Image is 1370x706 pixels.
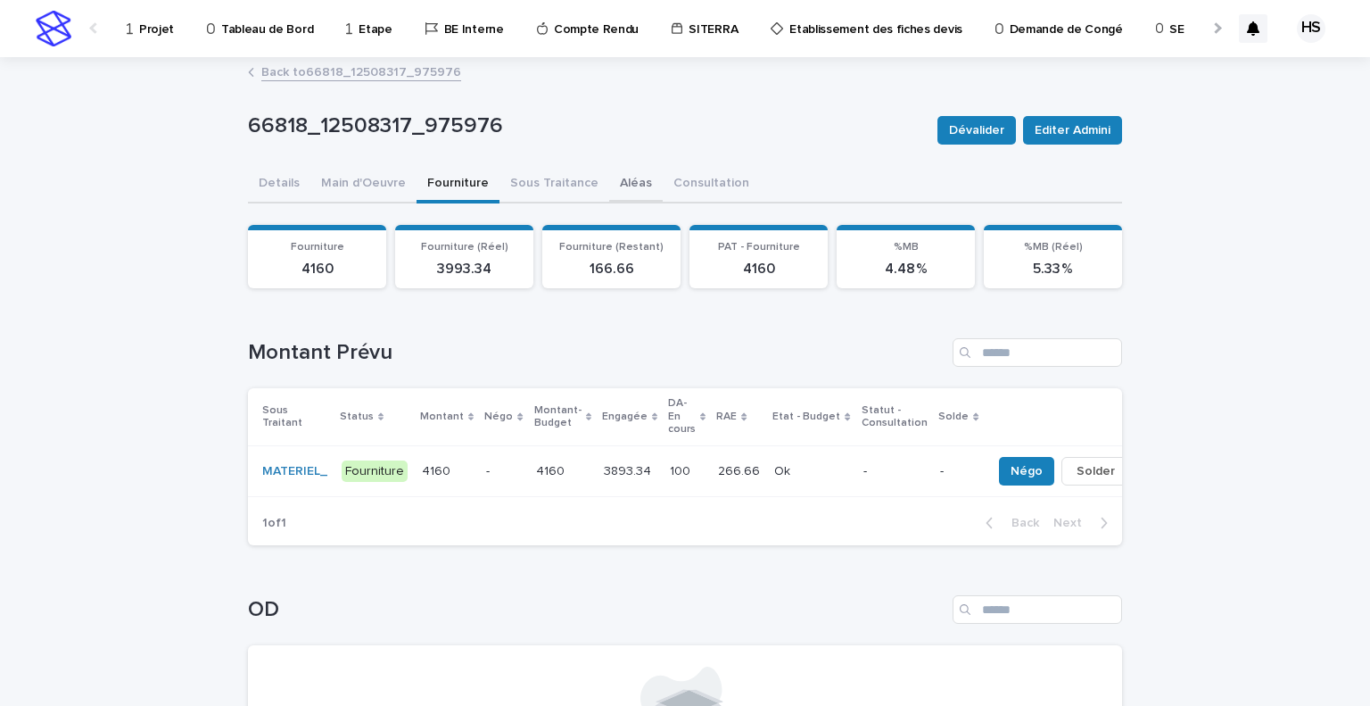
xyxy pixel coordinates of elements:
p: 4160 [700,261,817,278]
img: stacker-logo-s-only.png [36,11,71,46]
button: Sous Traitance [499,166,609,203]
input: Search [953,338,1122,367]
span: Editer Admini [1035,121,1110,139]
p: Etat - Budget [772,407,840,427]
span: Dévalider [949,121,1004,139]
button: Fourniture [417,166,499,203]
input: Search [953,595,1122,624]
p: - [940,464,977,479]
span: Next [1053,517,1093,529]
p: 4.48 % [847,261,964,278]
p: Ok [774,461,794,479]
p: 5.33 % [994,261,1111,278]
p: - [863,464,926,479]
p: 4160 [259,261,376,278]
a: MATERIEL_ [262,464,327,479]
p: 166.66 [553,261,670,278]
p: 66818_12508317_975976 [248,113,923,139]
button: Editer Admini [1023,116,1122,145]
span: Back [1001,517,1039,529]
p: 1 of 1 [248,502,301,545]
button: Next [1046,515,1122,531]
span: %MB [894,242,919,253]
button: Aléas [609,166,663,203]
p: 3993.34 [406,261,523,278]
p: 4160 [536,461,568,479]
span: Solder [1077,462,1115,480]
a: Back to66818_12508317_975976 [261,61,461,81]
span: Négo [1011,462,1043,480]
span: %MB (Réel) [1024,242,1083,253]
p: Montant [420,407,464,427]
h1: OD [248,597,945,623]
p: Status [340,407,374,427]
p: 4160 [422,461,454,479]
button: Main d'Oeuvre [310,166,417,203]
button: Solder [1061,457,1130,486]
h1: Montant Prévu [248,340,945,366]
p: 266.66 [718,461,763,479]
p: - [486,464,521,479]
button: Consultation [663,166,760,203]
span: PAT - Fourniture [718,242,800,253]
p: Solde [938,407,969,427]
button: Négo [999,457,1054,486]
div: HS [1297,14,1325,43]
p: DA-En cours [668,394,696,439]
span: Fourniture (Réel) [421,242,508,253]
div: Fourniture [342,461,408,483]
p: Négo [484,407,513,427]
p: Montant-Budget [534,401,582,434]
p: Sous Traitant [262,401,329,434]
span: Fourniture (Restant) [559,242,664,253]
tr: MATERIEL_ Fourniture41604160 -41604160 3893.343893.34 100100 266.66266.66 OkOk --NégoSolder [248,445,1159,497]
button: Back [971,515,1046,531]
p: Statut - Consultation [862,401,928,434]
button: Details [248,166,310,203]
p: Engagée [602,407,648,427]
span: Fourniture [291,242,344,253]
p: 3893.34 [604,461,655,479]
button: Dévalider [937,116,1016,145]
p: 100 [670,461,694,479]
p: RAE [716,407,737,427]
